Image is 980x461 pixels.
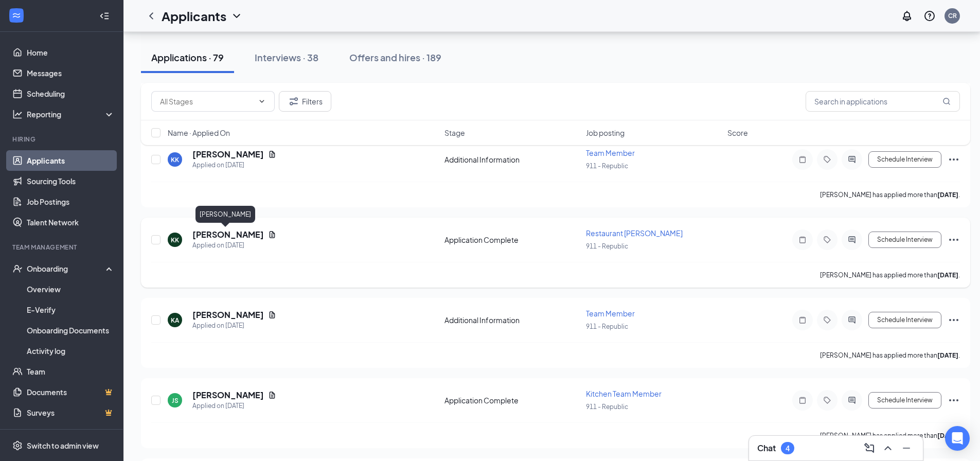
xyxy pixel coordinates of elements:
span: Name · Applied On [168,128,230,138]
svg: Analysis [12,109,23,119]
svg: QuestionInfo [923,10,936,22]
button: Schedule Interview [868,232,941,248]
h5: [PERSON_NAME] [192,389,264,401]
button: Schedule Interview [868,151,941,168]
svg: Ellipses [948,153,960,166]
svg: Note [796,236,809,244]
svg: Filter [288,95,300,108]
span: 911 - Republic [586,242,628,250]
svg: ActiveChat [846,316,858,324]
svg: UserCheck [12,263,23,274]
span: 911 - Republic [586,162,628,170]
div: Applied on [DATE] [192,321,276,331]
span: Stage [444,128,465,138]
span: 911 - Republic [586,403,628,411]
a: Onboarding Documents [27,320,115,341]
svg: ActiveChat [846,236,858,244]
svg: Ellipses [948,234,960,246]
svg: Settings [12,440,23,451]
svg: Ellipses [948,314,960,326]
div: Additional Information [444,154,580,165]
a: SurveysCrown [27,402,115,423]
svg: Collapse [99,11,110,21]
div: Open Intercom Messenger [945,426,970,451]
b: [DATE] [937,191,958,199]
span: 911 - Republic [586,323,628,330]
svg: Note [796,155,809,164]
div: JS [172,396,179,405]
span: Kitchen Team Member [586,389,662,398]
div: Hiring [12,135,113,144]
div: Interviews · 38 [255,51,318,64]
b: [DATE] [937,432,958,439]
a: Activity log [27,341,115,361]
p: [PERSON_NAME] has applied more than . [820,271,960,279]
div: Additional Information [444,315,580,325]
a: Job Postings [27,191,115,212]
svg: ActiveChat [846,396,858,404]
svg: ChevronDown [230,10,243,22]
svg: MagnifyingGlass [942,97,951,105]
a: Scheduling [27,83,115,104]
div: Applied on [DATE] [192,240,276,251]
div: Team Management [12,243,113,252]
h3: Chat [757,442,776,454]
div: KA [171,316,179,325]
svg: ActiveChat [846,155,858,164]
a: Sourcing Tools [27,171,115,191]
svg: Tag [821,316,833,324]
a: Team [27,361,115,382]
button: Filter Filters [279,91,331,112]
svg: Minimize [900,442,913,454]
h1: Applicants [162,7,226,25]
a: Talent Network [27,212,115,233]
svg: Note [796,316,809,324]
svg: ChevronUp [882,442,894,454]
a: DocumentsCrown [27,382,115,402]
svg: WorkstreamLogo [11,10,22,21]
div: Offers and hires · 189 [349,51,441,64]
p: [PERSON_NAME] has applied more than . [820,190,960,199]
span: Job posting [586,128,625,138]
div: Reporting [27,109,115,119]
svg: ComposeMessage [863,442,876,454]
div: Applied on [DATE] [192,160,276,170]
button: Schedule Interview [868,392,941,409]
div: [PERSON_NAME] [195,206,255,223]
b: [DATE] [937,351,958,359]
div: KK [171,155,179,164]
span: Restaurant [PERSON_NAME] [586,228,683,238]
div: Onboarding [27,263,106,274]
div: Applications · 79 [151,51,224,64]
svg: ChevronDown [258,97,266,105]
svg: Tag [821,155,833,164]
input: All Stages [160,96,254,107]
button: Schedule Interview [868,312,941,328]
div: 4 [786,444,790,453]
svg: Ellipses [948,394,960,406]
a: Messages [27,63,115,83]
button: ChevronUp [880,440,896,456]
svg: ChevronLeft [145,10,157,22]
a: Overview [27,279,115,299]
div: Switch to admin view [27,440,99,451]
a: Applicants [27,150,115,171]
b: [DATE] [937,271,958,279]
svg: Document [268,391,276,399]
p: [PERSON_NAME] has applied more than . [820,351,960,360]
svg: Document [268,311,276,319]
h5: [PERSON_NAME] [192,309,264,321]
a: E-Verify [27,299,115,320]
svg: Note [796,396,809,404]
button: Minimize [898,440,915,456]
svg: Tag [821,236,833,244]
div: Applied on [DATE] [192,401,276,411]
svg: Notifications [901,10,913,22]
div: KK [171,236,179,244]
h5: [PERSON_NAME] [192,229,264,240]
div: Application Complete [444,235,580,245]
span: Score [727,128,748,138]
svg: Tag [821,396,833,404]
a: Home [27,42,115,63]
